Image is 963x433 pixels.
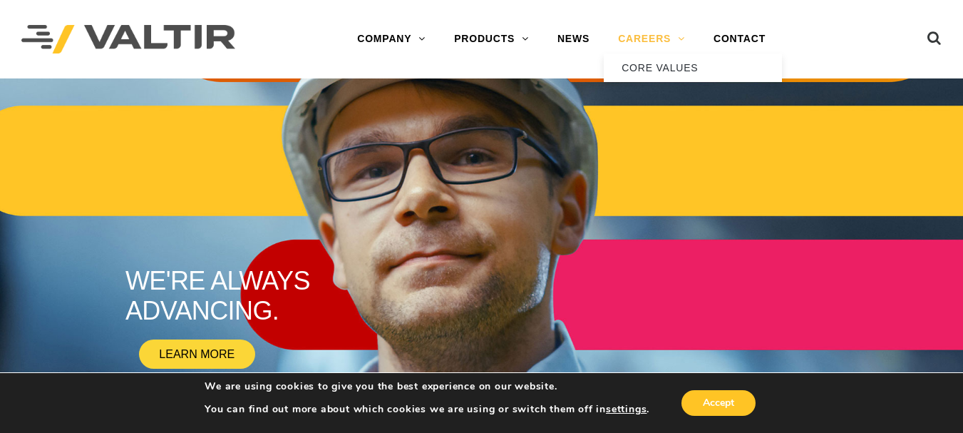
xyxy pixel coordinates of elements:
[205,403,649,416] p: You can find out more about which cookies we are using or switch them off in .
[125,266,406,334] rs-layer: WE'RE ALWAYS ADVANCING.
[681,390,756,416] button: Accept
[699,25,780,54] a: CONTACT
[21,25,235,54] img: Valtir
[205,380,649,393] p: We are using cookies to give you the best experience on our website.
[440,25,543,54] a: PRODUCTS
[604,54,782,82] a: CORE VALUES
[343,25,440,54] a: COMPANY
[543,25,604,54] a: NEWS
[604,25,699,54] a: CAREERS
[139,340,255,369] a: LEARN MORE
[606,403,647,416] button: settings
